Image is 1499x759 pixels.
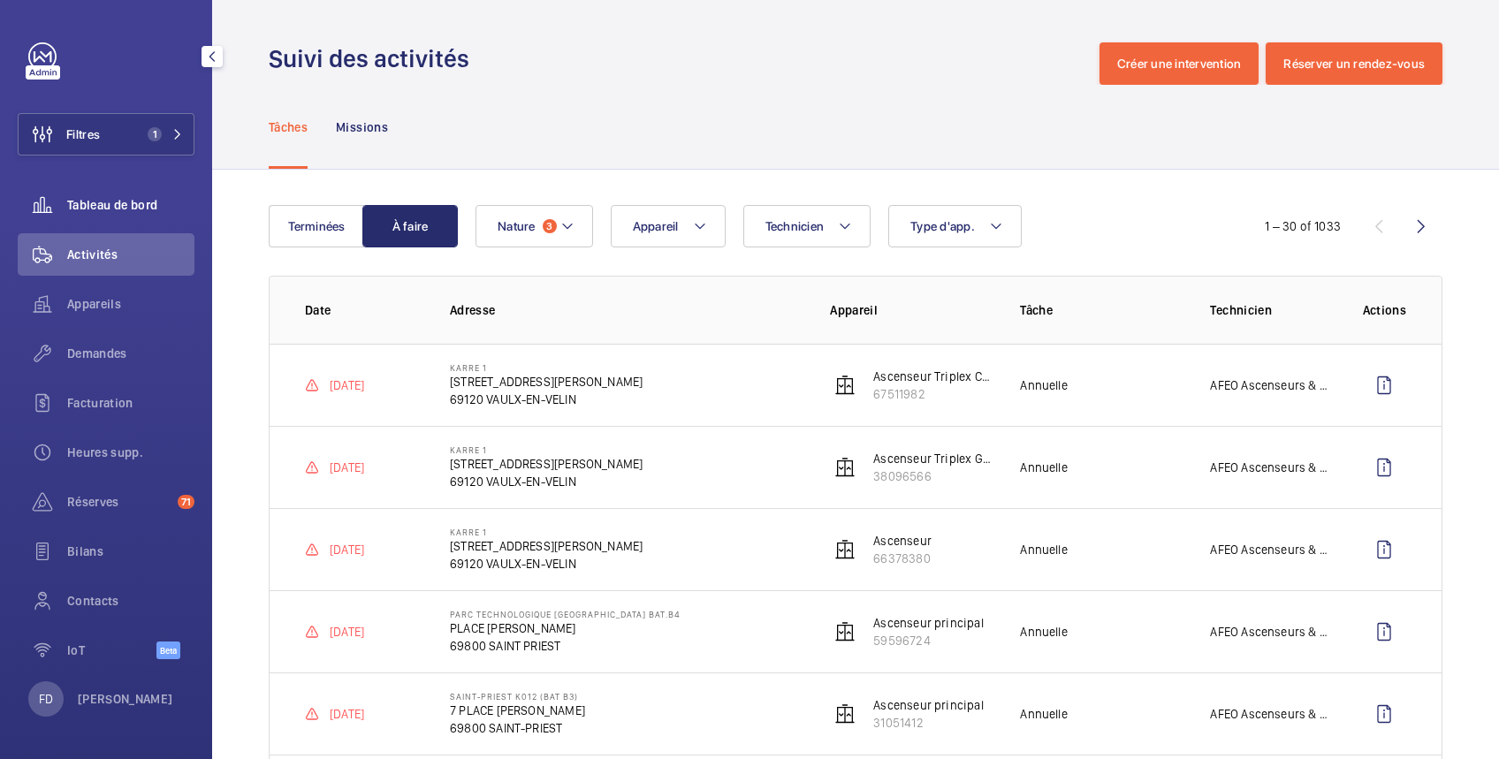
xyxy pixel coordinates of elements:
p: AFEO Ascenseurs & Automatismes [1210,623,1334,641]
span: Filtres [66,125,100,143]
img: elevator.svg [834,457,856,478]
h1: Suivi des activités [269,42,480,75]
img: elevator.svg [834,621,856,642]
img: elevator.svg [834,703,856,725]
p: Ascenseur [873,532,932,550]
p: [STREET_ADDRESS][PERSON_NAME] [450,537,643,555]
p: [DATE] [330,459,364,476]
span: Type d'app. [910,219,975,233]
p: Technicien [1210,301,1334,319]
span: 3 [543,219,557,233]
p: [STREET_ADDRESS][PERSON_NAME] [450,455,643,473]
p: Annuelle [1020,376,1067,394]
span: IoT [67,641,156,659]
p: [DATE] [330,705,364,723]
p: [DATE] [330,541,364,558]
span: Heures supp. [67,444,194,461]
span: 1 [148,127,162,141]
span: Tableau de bord [67,196,194,214]
button: Nature3 [476,205,593,247]
p: 69800 SAINT-PRIEST [450,719,585,737]
p: Appareil [830,301,992,319]
p: KARRE 1 [450,444,643,455]
p: [DATE] [330,376,364,394]
button: Filtres1 [18,113,194,156]
span: Beta [156,641,180,659]
img: elevator.svg [834,375,856,396]
p: Date [305,301,422,319]
p: AFEO Ascenseurs & Automatismes [1210,541,1334,558]
p: [STREET_ADDRESS][PERSON_NAME] [450,373,643,391]
p: AFEO Ascenseurs & Automatismes [1210,705,1334,723]
button: À faire [362,205,458,247]
p: Ascenseur Triplex Centre [873,368,992,385]
p: AFEO Ascenseurs & Automatismes [1210,459,1334,476]
p: [PERSON_NAME] [78,690,173,708]
span: Contacts [67,592,194,610]
span: 71 [178,495,194,509]
p: Ascenseur principal [873,614,983,632]
p: Tâches [269,118,308,136]
p: FD [39,690,53,708]
p: PLACE [PERSON_NAME] [450,619,681,637]
p: Annuelle [1020,623,1067,641]
span: Demandes [67,345,194,362]
p: Tâche [1020,301,1182,319]
p: Annuelle [1020,459,1067,476]
span: Appareil [633,219,679,233]
p: Actions [1363,301,1406,319]
p: 59596724 [873,632,983,649]
p: AFEO Ascenseurs & Automatismes [1210,376,1334,394]
div: 1 – 30 of 1033 [1265,217,1341,235]
p: 69120 VAULX-EN-VELIN [450,473,643,490]
span: Facturation [67,394,194,412]
p: [DATE] [330,623,364,641]
p: 69120 VAULX-EN-VELIN [450,391,643,408]
button: Créer une intervention [1100,42,1259,85]
button: Terminées [269,205,364,247]
p: Missions [336,118,388,136]
button: Technicien [743,205,871,247]
p: 67511982 [873,385,992,403]
p: Annuelle [1020,541,1067,558]
p: Ascenseur principal [873,696,983,714]
p: Annuelle [1020,705,1067,723]
p: KARRE 1 [450,527,643,537]
p: 66378380 [873,550,932,567]
p: 31051412 [873,714,983,732]
span: Nature [498,219,536,233]
p: 69800 SAINT PRIEST [450,637,681,655]
span: Technicien [765,219,825,233]
p: 7 PLACE [PERSON_NAME] [450,702,585,719]
p: Adresse [450,301,802,319]
p: 38096566 [873,467,992,485]
button: Réserver un rendez-vous [1266,42,1442,85]
p: 69120 VAULX-EN-VELIN [450,555,643,573]
button: Appareil [611,205,726,247]
span: Appareils [67,295,194,313]
p: PARC TECHNOLOGIQUE [GEOGRAPHIC_DATA] BAT.B4 [450,609,681,619]
span: Activités [67,246,194,263]
img: elevator.svg [834,539,856,560]
span: Réserves [67,493,171,511]
p: SAINT‐PRIEST K012 (BAT B3) [450,691,585,702]
span: Bilans [67,543,194,560]
p: KARRE 1 [450,362,643,373]
p: Ascenseur Triplex Gauche [873,450,992,467]
button: Type d'app. [888,205,1022,247]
